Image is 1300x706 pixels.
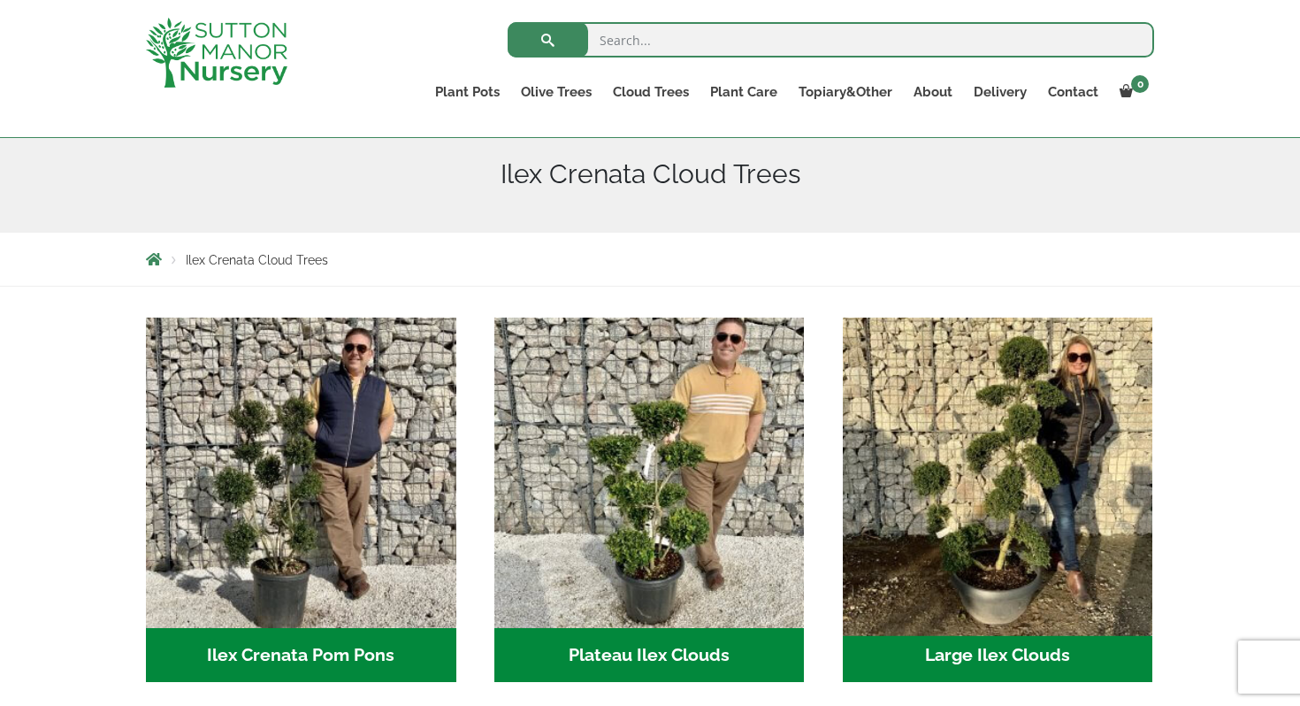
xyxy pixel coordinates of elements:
[903,80,963,104] a: About
[1109,80,1154,104] a: 0
[146,318,456,628] img: Ilex Crenata Pom Pons
[963,80,1037,104] a: Delivery
[494,318,805,682] a: Visit product category Plateau Ilex Clouds
[146,628,456,683] h2: Ilex Crenata Pom Pons
[146,252,1154,266] nav: Breadcrumbs
[510,80,602,104] a: Olive Trees
[843,628,1153,683] h2: Large Ilex Clouds
[494,318,805,628] img: Plateau Ilex Clouds
[146,18,287,88] img: logo
[494,628,805,683] h2: Plateau Ilex Clouds
[1037,80,1109,104] a: Contact
[602,80,700,104] a: Cloud Trees
[843,318,1153,682] a: Visit product category Large Ilex Clouds
[700,80,788,104] a: Plant Care
[788,80,903,104] a: Topiary&Other
[186,253,328,267] span: Ilex Crenata Cloud Trees
[146,318,456,682] a: Visit product category Ilex Crenata Pom Pons
[835,310,1160,635] img: Large Ilex Clouds
[424,80,510,104] a: Plant Pots
[146,158,1154,190] h1: Ilex Crenata Cloud Trees
[508,22,1154,58] input: Search...
[1131,75,1149,93] span: 0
